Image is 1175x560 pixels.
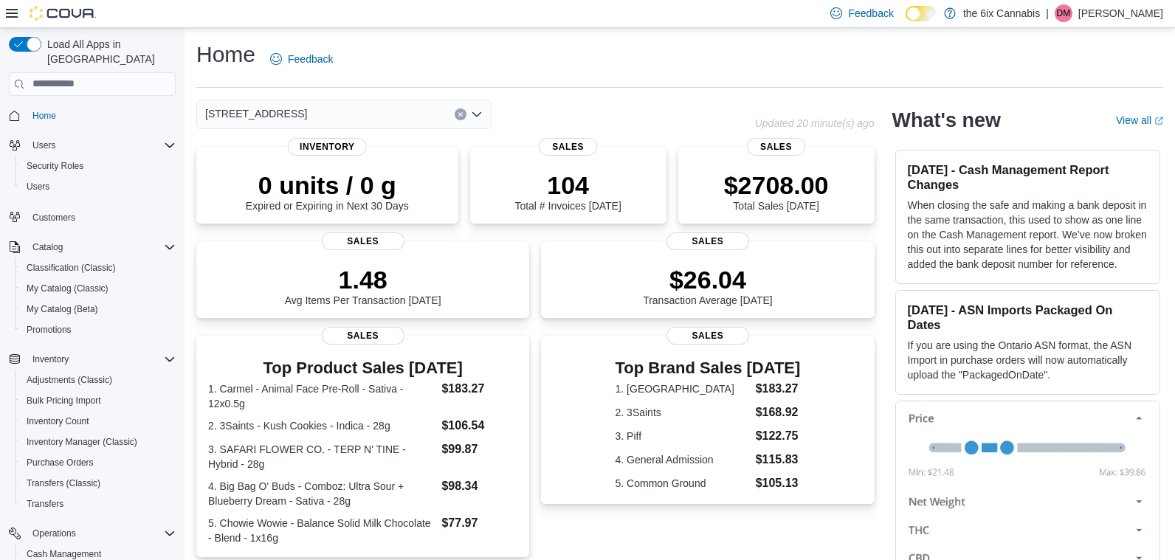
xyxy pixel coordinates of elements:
[471,108,483,120] button: Open list of options
[208,381,435,411] dt: 1. Carmel - Animal Face Pre-Roll - Sativa - 12x0.5g
[441,477,517,495] dd: $98.34
[906,6,937,21] input: Dark Mode
[616,405,750,420] dt: 2. 3Saints
[246,170,409,212] div: Expired or Expiring in Next 30 Days
[747,138,806,156] span: Sales
[32,139,55,151] span: Users
[21,157,89,175] a: Security Roles
[21,474,106,492] a: Transfers (Classic)
[441,380,517,398] dd: $183.27
[285,265,441,294] p: 1.48
[666,327,749,345] span: Sales
[15,432,182,452] button: Inventory Manager (Classic)
[616,359,801,377] h3: Top Brand Sales [DATE]
[908,198,1148,272] p: When closing the safe and making a bank deposit in the same transaction, this used to show as one...
[32,528,76,539] span: Operations
[32,212,75,224] span: Customers
[27,262,116,274] span: Classification (Classic)
[27,107,62,125] a: Home
[1055,4,1072,22] div: Dhwanit Modi
[15,257,182,278] button: Classification (Classic)
[441,440,517,458] dd: $99.87
[15,156,182,176] button: Security Roles
[288,52,333,66] span: Feedback
[514,170,621,212] div: Total # Invoices [DATE]
[196,40,255,69] h1: Home
[21,433,143,451] a: Inventory Manager (Classic)
[27,374,112,386] span: Adjustments (Classic)
[21,178,55,196] a: Users
[616,452,750,467] dt: 4. General Admission
[27,136,176,154] span: Users
[906,21,906,22] span: Dark Mode
[288,138,367,156] span: Inventory
[41,37,176,66] span: Load All Apps in [GEOGRAPHIC_DATA]
[539,138,598,156] span: Sales
[3,237,182,257] button: Catalog
[246,170,409,200] p: 0 units / 0 g
[756,451,801,469] dd: $115.83
[32,110,56,122] span: Home
[21,392,176,409] span: Bulk Pricing Import
[322,327,404,345] span: Sales
[15,452,182,473] button: Purchase Orders
[21,495,176,513] span: Transfers
[3,105,182,126] button: Home
[27,238,176,256] span: Catalog
[208,418,435,433] dt: 2. 3Saints - Kush Cookies - Indica - 28g
[27,207,176,226] span: Customers
[21,321,77,339] a: Promotions
[208,359,517,377] h3: Top Product Sales [DATE]
[208,442,435,471] dt: 3. SAFARI FLOWER CO. - TERP N' TINE - Hybrid - 28g
[441,417,517,435] dd: $106.54
[15,278,182,299] button: My Catalog (Classic)
[21,474,176,492] span: Transfers (Classic)
[514,170,621,200] p: 104
[27,106,176,125] span: Home
[27,395,101,407] span: Bulk Pricing Import
[208,479,435,508] dt: 4. Big Bag O' Buds - Comboz: Ultra Sour + Blueberry Dream - Sativa - 28g
[15,370,182,390] button: Adjustments (Classic)
[21,259,122,277] a: Classification (Classic)
[3,523,182,544] button: Operations
[21,371,176,389] span: Adjustments (Classic)
[908,303,1148,332] h3: [DATE] - ASN Imports Packaged On Dates
[27,238,69,256] button: Catalog
[264,44,339,74] a: Feedback
[27,525,176,542] span: Operations
[21,454,176,471] span: Purchase Orders
[27,350,176,368] span: Inventory
[21,157,176,175] span: Security Roles
[1057,4,1071,22] span: DM
[285,265,441,306] div: Avg Items Per Transaction [DATE]
[21,412,176,430] span: Inventory Count
[21,280,176,297] span: My Catalog (Classic)
[27,324,72,336] span: Promotions
[27,457,94,469] span: Purchase Orders
[21,280,114,297] a: My Catalog (Classic)
[27,498,63,510] span: Transfers
[848,6,893,21] span: Feedback
[908,162,1148,192] h3: [DATE] - Cash Management Report Changes
[892,108,1001,132] h2: What's new
[1116,114,1163,126] a: View allExternal link
[15,390,182,411] button: Bulk Pricing Import
[27,160,83,172] span: Security Roles
[27,436,137,448] span: Inventory Manager (Classic)
[616,381,750,396] dt: 1. [GEOGRAPHIC_DATA]
[724,170,829,212] div: Total Sales [DATE]
[755,117,875,129] p: Updated 20 minute(s) ago
[1154,117,1163,125] svg: External link
[908,338,1148,382] p: If you are using the Ontario ASN format, the ASN Import in purchase orders will now automatically...
[27,136,61,154] button: Users
[21,178,176,196] span: Users
[21,259,176,277] span: Classification (Classic)
[963,4,1040,22] p: the 6ix Cannabis
[15,411,182,432] button: Inventory Count
[27,525,82,542] button: Operations
[3,135,182,156] button: Users
[21,495,69,513] a: Transfers
[441,514,517,532] dd: $77.97
[27,181,49,193] span: Users
[643,265,773,306] div: Transaction Average [DATE]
